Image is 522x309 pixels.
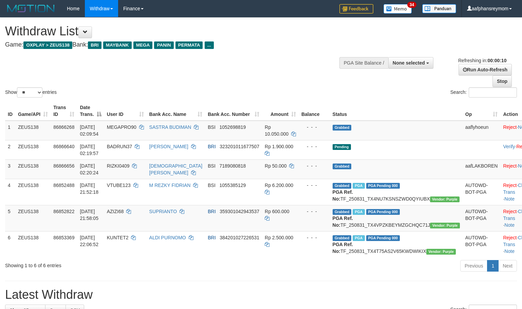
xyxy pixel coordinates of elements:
span: [DATE] 02:09:54 [80,124,98,137]
td: ZEUS138 [15,159,51,179]
div: - - - [301,143,327,150]
th: Op: activate to sort column ascending [463,101,501,121]
th: Date Trans.: activate to sort column descending [77,101,104,121]
span: Vendor URL: https://trx4.1velocity.biz [426,249,456,255]
td: ZEUS138 [15,140,51,159]
th: Bank Acc. Number: activate to sort column ascending [205,101,262,121]
td: 2 [5,140,15,159]
div: PGA Site Balance / [339,57,388,69]
td: AUTOWD-BOT-PGA [463,231,501,257]
span: BSI [208,124,216,130]
a: Next [498,260,517,272]
div: - - - [301,182,327,189]
a: ALDI PURNOMO [149,235,186,240]
th: Trans ID: activate to sort column ascending [51,101,77,121]
td: AUTOWD-BOT-PGA [463,205,501,231]
span: Copy 359301042943537 to clipboard [220,209,259,214]
h1: Withdraw List [5,24,341,38]
label: Search: [450,87,517,98]
td: 3 [5,159,15,179]
div: - - - [301,208,327,215]
span: 86852822 [53,209,74,214]
a: [DEMOGRAPHIC_DATA][PERSON_NAME] [149,163,203,175]
span: MEGA [133,41,153,49]
span: Copy 7189080818 to clipboard [219,163,246,169]
input: Search: [469,87,517,98]
b: PGA Ref. No: [333,189,353,202]
th: Game/API: activate to sort column ascending [15,101,51,121]
a: [PERSON_NAME] [149,144,188,149]
a: Reject [503,235,517,240]
strong: 00:00:10 [487,58,506,63]
span: BRI [88,41,101,49]
span: [DATE] 21:58:05 [80,209,98,221]
td: TF_250831_TX4NU7KSNSZWD0QYIUBX [330,179,463,205]
span: Grabbed [333,235,352,241]
th: Amount: activate to sort column ascending [262,101,299,121]
span: 86853369 [53,235,74,240]
span: 86866656 [53,163,74,169]
td: ZEUS138 [15,179,51,205]
a: Note [504,222,515,228]
span: None selected [393,60,425,66]
th: Balance [299,101,330,121]
a: Run Auto-Refresh [459,64,512,75]
span: Rp 2.500.000 [265,235,293,240]
a: Previous [460,260,487,272]
img: panduan.png [422,4,456,13]
span: Marked by aaftrukkakada [353,209,365,215]
a: SUPRIANTO [149,209,177,214]
span: Rp 10.050.000 [265,124,288,137]
span: Pending [333,144,351,150]
span: PGA Pending [366,183,400,189]
a: Stop [492,75,512,87]
span: BADRUN37 [107,144,132,149]
th: Bank Acc. Name: activate to sort column ascending [147,101,205,121]
span: Copy 384201027226531 to clipboard [220,235,259,240]
span: AZIZI68 [107,209,124,214]
span: 86866640 [53,144,74,149]
td: aaflyhoeun [463,121,501,140]
span: MAYBANK [103,41,132,49]
td: ZEUS138 [15,205,51,231]
td: AUTOWD-BOT-PGA [463,179,501,205]
td: aafLAKBOREN [463,159,501,179]
span: Vendor URL: https://trx4.1velocity.biz [430,196,460,202]
span: Grabbed [333,183,352,189]
div: - - - [301,162,327,169]
td: 5 [5,205,15,231]
span: KUNTET2 [107,235,129,240]
span: Grabbed [333,209,352,215]
span: OXPLAY > ZEUS138 [23,41,72,49]
a: SASTRA BUDIMAN [149,124,191,130]
span: 86852488 [53,183,74,188]
span: Rp 50.000 [265,163,287,169]
th: Status [330,101,463,121]
h1: Latest Withdraw [5,288,517,302]
span: 86866268 [53,124,74,130]
a: Reject [503,124,517,130]
b: PGA Ref. No: [333,242,353,254]
span: Vendor URL: https://trx4.1velocity.biz [430,223,460,228]
span: RIZKI0409 [107,163,130,169]
span: PGA Pending [366,209,400,215]
td: ZEUS138 [15,121,51,140]
span: Rp 1.900.000 [265,144,293,149]
span: MEGAPRO90 [107,124,136,130]
th: ID [5,101,15,121]
span: [DATE] 22:06:52 [80,235,98,247]
span: PERMATA [175,41,203,49]
span: Refreshing in: [458,58,506,63]
span: Marked by aafsolysreylen [353,183,365,189]
label: Show entries [5,87,57,98]
a: Note [504,196,515,202]
span: [DATE] 21:52:18 [80,183,98,195]
td: 6 [5,231,15,257]
a: Reject [503,183,517,188]
span: Marked by aaftrukkakada [353,235,365,241]
img: MOTION_logo.png [5,3,57,14]
span: 34 [407,2,416,8]
span: BSI [208,183,216,188]
a: Reject [503,163,517,169]
td: TF_250831_TX4VPZKBEYMZGCHQC71J [330,205,463,231]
